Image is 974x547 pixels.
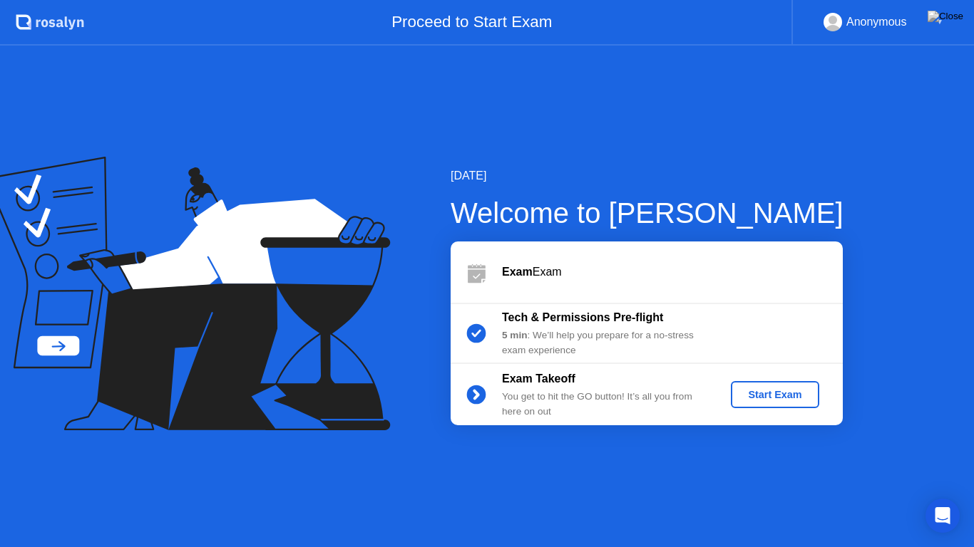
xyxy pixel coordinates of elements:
b: Tech & Permissions Pre-flight [502,311,663,323]
b: Exam [502,266,533,278]
div: Welcome to [PERSON_NAME] [451,192,844,234]
div: Start Exam [737,389,813,400]
div: : We’ll help you prepare for a no-stress exam experience [502,328,707,358]
div: Exam [502,264,843,281]
button: Start Exam [731,381,819,408]
div: [DATE] [451,167,844,184]
b: Exam Takeoff [502,373,575,385]
img: Close [928,11,963,22]
div: Open Intercom Messenger [926,499,960,533]
div: You get to hit the GO button! It’s all you from here on out [502,390,707,419]
div: Anonymous [846,13,907,31]
b: 5 min [502,330,528,340]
